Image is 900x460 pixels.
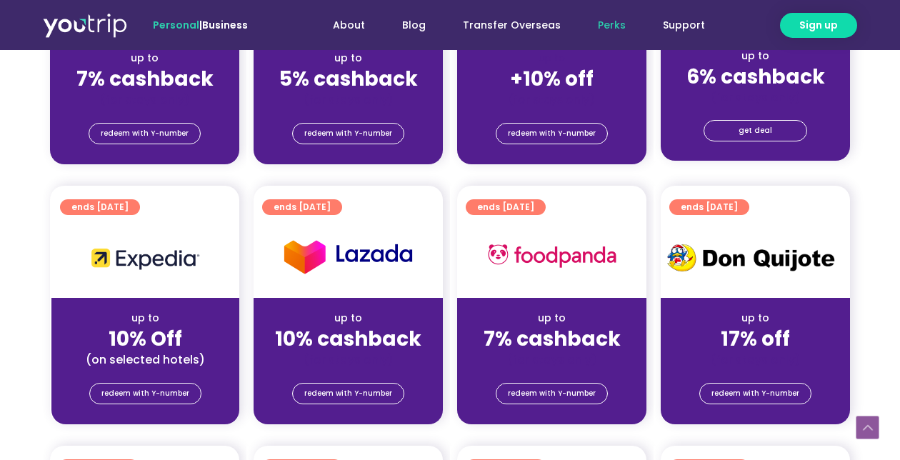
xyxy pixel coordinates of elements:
div: up to [63,311,228,326]
div: up to [265,311,431,326]
a: ends [DATE] [60,199,140,215]
span: ends [DATE] [71,199,129,215]
nav: Menu [286,12,724,39]
strong: +10% off [510,65,594,93]
div: (for stays only) [672,90,839,105]
span: redeem with Y-number [304,124,392,144]
div: (for stays only) [265,352,431,367]
span: redeem with Y-number [304,384,392,404]
strong: 10% Off [109,325,182,353]
div: (for stays only) [469,92,635,107]
a: Business [202,18,248,32]
a: Support [644,12,724,39]
div: up to [265,51,431,66]
strong: 6% cashback [686,63,825,91]
strong: 5% cashback [279,65,418,93]
div: up to [672,49,839,64]
div: up to [469,311,635,326]
div: (for stays only) [469,352,635,367]
span: redeem with Y-number [508,124,596,144]
span: redeem with Y-number [711,384,799,404]
a: redeem with Y-number [496,383,608,404]
a: Blog [384,12,444,39]
span: Personal [153,18,199,32]
div: (for stays only) [61,92,228,107]
a: get deal [704,120,807,141]
a: redeem with Y-number [699,383,811,404]
span: ends [DATE] [274,199,331,215]
strong: 10% cashback [275,325,421,353]
div: (for stays only) [672,352,839,367]
span: | [153,18,248,32]
span: redeem with Y-number [101,124,189,144]
a: Perks [579,12,644,39]
a: redeem with Y-number [292,383,404,404]
strong: 7% cashback [484,325,621,353]
a: About [314,12,384,39]
div: up to [61,51,228,66]
span: ends [DATE] [681,199,738,215]
a: redeem with Y-number [496,123,608,144]
a: redeem with Y-number [292,123,404,144]
a: ends [DATE] [262,199,342,215]
a: redeem with Y-number [89,123,201,144]
strong: 17% off [721,325,790,353]
span: get deal [739,121,772,141]
strong: 7% cashback [76,65,214,93]
a: ends [DATE] [669,199,749,215]
span: up to [539,51,565,65]
span: redeem with Y-number [101,384,189,404]
a: Sign up [780,13,857,38]
a: ends [DATE] [466,199,546,215]
div: up to [672,311,839,326]
span: ends [DATE] [477,199,534,215]
a: Transfer Overseas [444,12,579,39]
span: Sign up [799,18,838,33]
div: (on selected hotels) [63,352,228,367]
div: (for stays only) [265,92,431,107]
a: redeem with Y-number [89,383,201,404]
span: redeem with Y-number [508,384,596,404]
